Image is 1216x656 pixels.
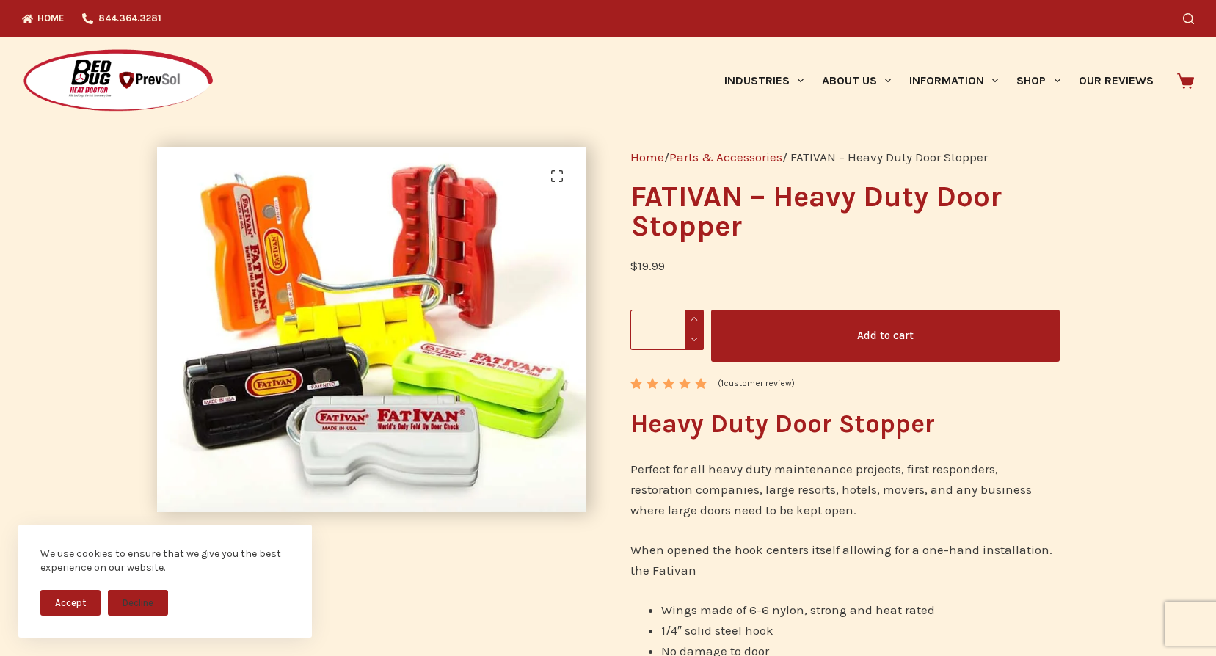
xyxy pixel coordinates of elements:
a: Home [630,150,664,164]
nav: Primary [715,37,1162,125]
button: Search [1183,13,1194,24]
bdi: 19.99 [630,258,665,273]
nav: Breadcrumb [630,147,1060,167]
li: Wings made of 6-6 nylon, strong and heat rated [661,599,1060,620]
span: Rated out of 5 based on customer rating [630,378,709,456]
p: When opened the hook centers itself allowing for a one-hand installation. the Fativan [630,539,1060,580]
div: We use cookies to ensure that we give you the best experience on our website. [40,547,290,575]
p: Perfect for all heavy duty maintenance projects, first responders, restoration companies, large r... [630,459,1060,520]
button: Accept [40,590,101,616]
a: Our Reviews [1069,37,1162,125]
a: Parts & Accessories [669,150,782,164]
a: View full-screen image gallery [542,161,572,191]
a: Shop [1008,37,1069,125]
span: 1 [630,378,641,401]
a: About Us [812,37,900,125]
span: 1 [721,378,724,388]
li: 1/4″ solid steel hook [661,620,1060,641]
button: Add to cart [711,310,1060,362]
div: Rated 5.00 out of 5 [630,378,709,389]
a: Information [900,37,1008,125]
a: (1customer review) [718,376,795,391]
h2: Heavy Duty Door Stopper [630,405,1060,444]
img: Prevsol/Bed Bug Heat Doctor [22,48,214,114]
a: Industries [715,37,812,125]
button: Decline [108,590,168,616]
span: $ [630,258,638,273]
input: Product quantity [630,310,704,350]
h1: FATIVAN – Heavy Duty Door Stopper [630,182,1060,241]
